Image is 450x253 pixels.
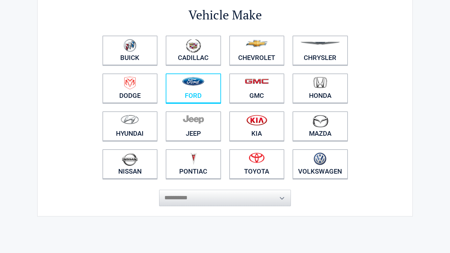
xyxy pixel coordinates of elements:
[102,149,158,179] a: Nissan
[229,73,285,103] a: GMC
[166,36,221,65] a: Cadillac
[313,77,327,88] img: honda
[124,77,136,90] img: dodge
[293,36,348,65] a: Chrysler
[166,73,221,103] a: Ford
[182,77,204,86] img: ford
[166,149,221,179] a: Pontiac
[314,153,326,165] img: volkswagen
[293,149,348,179] a: Volkswagen
[246,115,267,126] img: kia
[166,111,221,141] a: Jeep
[186,39,201,53] img: cadillac
[229,111,285,141] a: Kia
[229,149,285,179] a: Toyota
[98,7,352,23] h2: Vehicle Make
[124,39,136,52] img: buick
[183,115,204,124] img: jeep
[300,42,340,45] img: chrysler
[102,36,158,65] a: Buick
[293,111,348,141] a: Mazda
[249,153,265,163] img: toyota
[102,73,158,103] a: Dodge
[229,36,285,65] a: Chevrolet
[102,111,158,141] a: Hyundai
[293,73,348,103] a: Honda
[246,40,268,47] img: chevrolet
[190,153,197,165] img: pontiac
[312,115,328,127] img: mazda
[245,78,269,84] img: gmc
[121,115,139,124] img: hyundai
[122,153,138,166] img: nissan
